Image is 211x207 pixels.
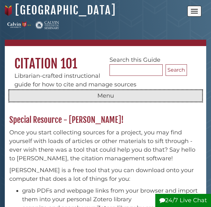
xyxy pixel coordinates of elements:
[22,187,202,204] li: grab PDFs and webpage links from your browser and import them into your personal Zotero library
[155,194,211,207] button: 24/7 Live Chat
[5,46,206,72] h1: Citation 101
[9,90,202,102] button: Menu
[9,128,202,163] p: Once you start collecting sources for a project, you may find yourself with loads of articles or ...
[14,72,136,88] span: Librarian-crafted instructional guide for how to cite and manage sources
[35,21,59,29] img: Calvin Theological Seminary
[6,115,205,125] h2: Special Resource - [PERSON_NAME]!
[9,166,202,183] p: [PERSON_NAME] is a free tool that you can download onto your computer that does a lot of things f...
[187,6,201,17] button: Open the menu
[166,64,187,76] button: Search
[15,3,116,17] a: [GEOGRAPHIC_DATA]
[5,40,206,46] nav: breadcrumb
